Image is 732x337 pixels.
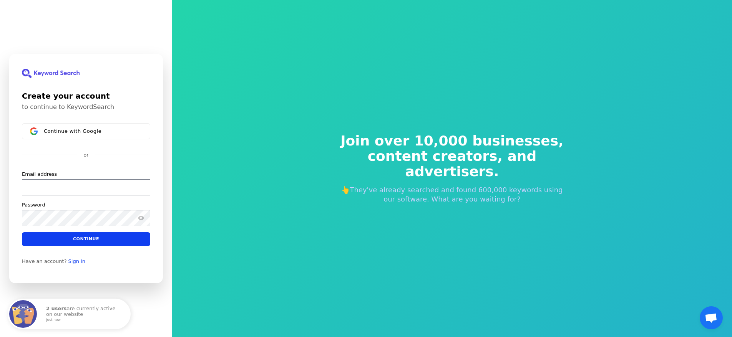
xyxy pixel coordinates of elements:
button: Show password [136,213,146,223]
img: Fomo [9,300,37,328]
img: Sign in with Google [30,127,38,135]
p: to continue to KeywordSearch [22,103,150,111]
p: are currently active on our website [46,306,123,322]
a: Sign in [68,258,85,264]
p: or [83,152,88,159]
span: Join over 10,000 businesses, [335,133,569,149]
img: KeywordSearch [22,69,80,78]
span: content creators, and advertisers. [335,149,569,179]
button: Continue [22,232,150,246]
strong: 2 users [46,306,67,311]
label: Password [22,202,45,208]
p: 👆They've already searched and found 600,000 keywords using our software. What are you waiting for? [335,185,569,204]
small: just now [46,318,121,322]
div: Chat megnyitása [700,306,723,329]
span: Have an account? [22,258,67,264]
h1: Create your account [22,90,150,102]
span: Continue with Google [44,128,101,134]
button: Sign in with GoogleContinue with Google [22,123,150,139]
label: Email address [22,171,57,178]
